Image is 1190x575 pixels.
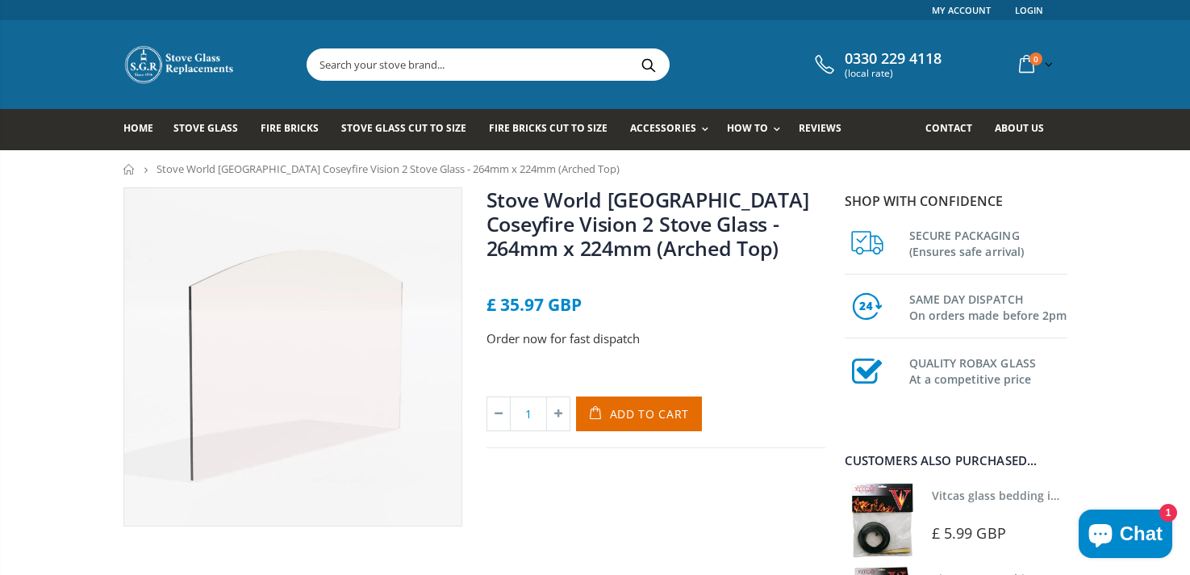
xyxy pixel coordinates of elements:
[486,186,809,262] a: Stove World [GEOGRAPHIC_DATA] Coseyfire Vision 2 Stove Glass - 264mm x 224mm (Arched Top)
[123,121,153,135] span: Home
[123,109,165,150] a: Home
[909,225,1067,260] h3: SECURE PACKAGING (Ensures safe arrival)
[630,109,716,150] a: Accessories
[261,109,331,150] a: Fire Bricks
[489,109,620,150] a: Fire Bricks Cut To Size
[909,288,1067,324] h3: SAME DAY DISPATCH On orders made before 2pm
[1013,48,1056,80] a: 0
[811,50,942,79] a: 0330 229 4118 (local rate)
[1029,52,1042,65] span: 0
[727,121,768,135] span: How To
[486,329,825,348] p: Order now for fast dispatch
[845,455,1067,467] div: Customers also purchased...
[123,44,236,85] img: Stove Glass Replacement
[486,293,582,316] span: £ 35.97 GBP
[995,121,1044,135] span: About us
[909,352,1067,388] h3: QUALITY ROBAX GLASS At a competitive price
[610,406,690,422] span: Add to Cart
[799,121,841,135] span: Reviews
[845,191,1067,211] p: Shop with confidence
[932,523,1006,543] span: £ 5.99 GBP
[799,109,854,150] a: Reviews
[727,109,788,150] a: How To
[925,121,972,135] span: Contact
[631,49,667,80] button: Search
[124,188,461,526] img: ArchedTopstoveglass3_27136a90-f313-4d1c-86ef-dac56dbcbcb6_800x_crop_center.webp
[261,121,319,135] span: Fire Bricks
[845,50,942,68] span: 0330 229 4118
[845,68,942,79] span: (local rate)
[157,162,620,176] span: Stove World [GEOGRAPHIC_DATA] Coseyfire Vision 2 Stove Glass - 264mm x 224mm (Arched Top)
[307,49,850,80] input: Search your stove brand...
[123,164,136,174] a: Home
[630,121,695,135] span: Accessories
[576,397,703,431] button: Add to Cart
[341,109,478,150] a: Stove Glass Cut To Size
[173,109,250,150] a: Stove Glass
[995,109,1056,150] a: About us
[925,109,984,150] a: Contact
[489,121,608,135] span: Fire Bricks Cut To Size
[845,483,920,558] img: Vitcas stove glass bedding in tape
[341,121,466,135] span: Stove Glass Cut To Size
[1074,510,1177,562] inbox-online-store-chat: Shopify online store chat
[173,121,238,135] span: Stove Glass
